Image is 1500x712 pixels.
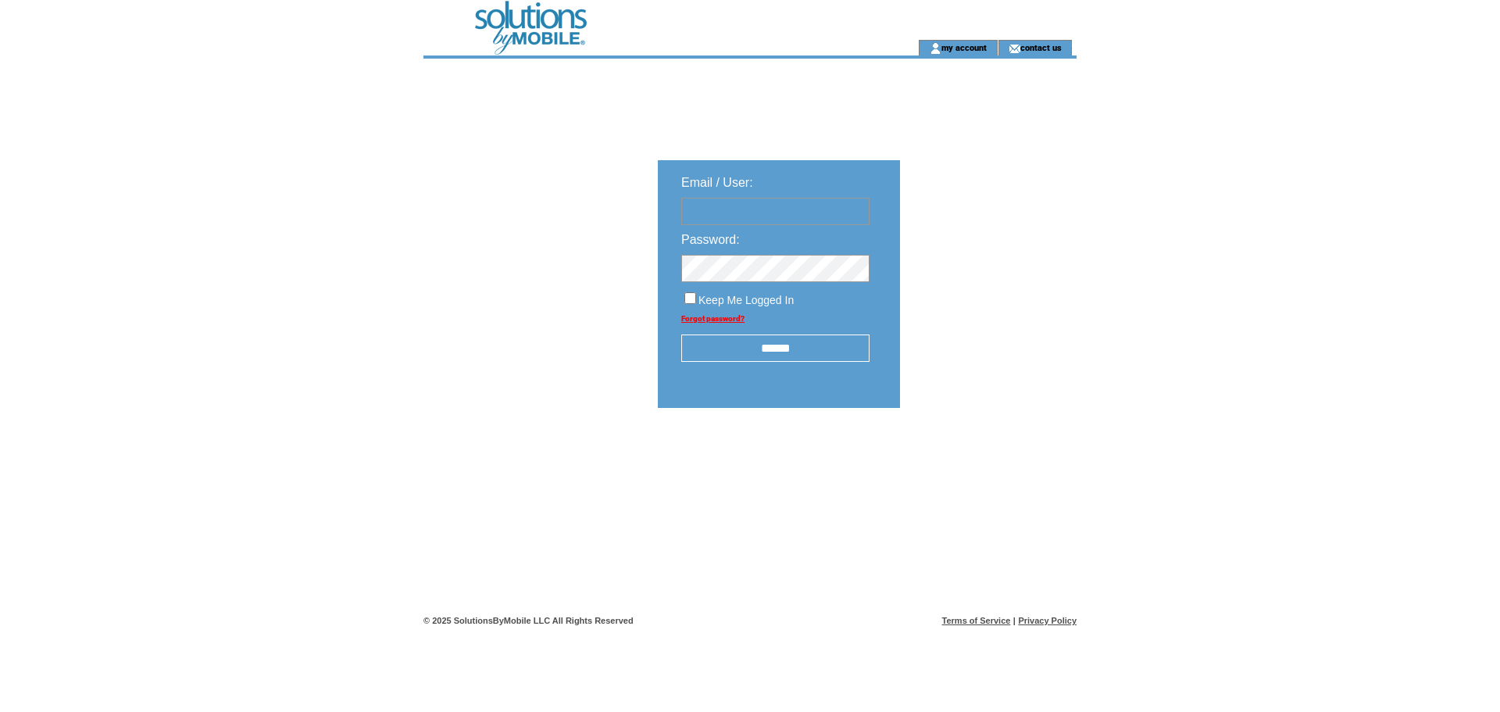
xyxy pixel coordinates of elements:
span: © 2025 SolutionsByMobile LLC All Rights Reserved [423,616,634,625]
span: Password: [681,233,740,246]
a: Privacy Policy [1018,616,1077,625]
a: my account [941,42,987,52]
a: Terms of Service [942,616,1011,625]
span: Keep Me Logged In [698,294,794,306]
span: Email / User: [681,176,753,189]
a: contact us [1020,42,1062,52]
img: contact_us_icon.gif;jsessionid=EC870D4C3290C8FFB384CC3812C372FC [1009,42,1020,55]
img: transparent.png;jsessionid=EC870D4C3290C8FFB384CC3812C372FC [945,447,1023,467]
a: Forgot password? [681,314,745,323]
span: | [1013,616,1016,625]
img: account_icon.gif;jsessionid=EC870D4C3290C8FFB384CC3812C372FC [930,42,941,55]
